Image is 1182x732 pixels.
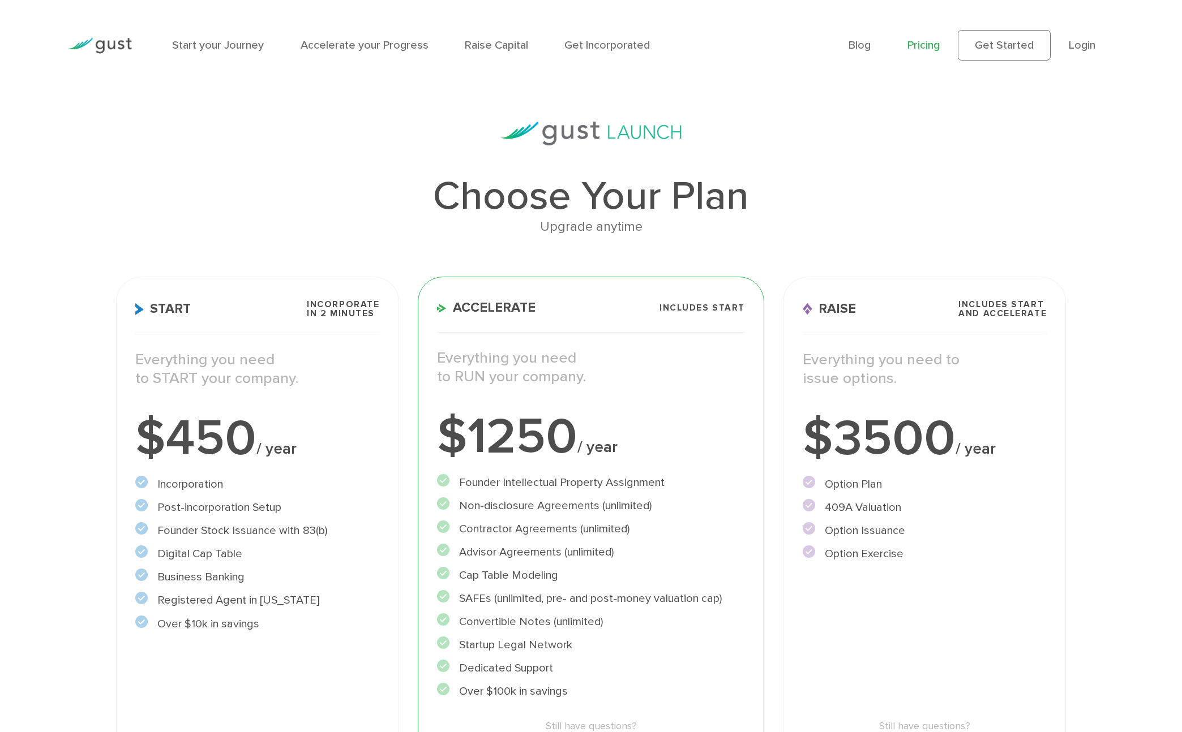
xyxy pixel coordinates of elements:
[135,592,379,609] li: Registered Agent in [US_STATE]
[437,544,745,561] li: Advisor Agreements (unlimited)
[803,545,1047,562] li: Option Exercise
[437,590,745,607] li: SAFEs (unlimited, pre- and post-money valuation cap)
[437,613,745,630] li: Convertible Notes (unlimited)
[437,302,536,315] span: Accelerate
[437,683,745,700] li: Over $100k in savings
[437,497,745,514] li: Non-disclosure Agreements (unlimited)
[803,303,856,316] span: Raise
[577,438,618,457] span: / year
[958,30,1051,60] a: Get Started
[135,522,379,539] li: Founder Stock Issuance with 83(b)
[135,476,379,493] li: Incorporation
[564,38,650,52] a: Get Incorporated
[803,522,1047,539] li: Option Issuance
[659,304,745,313] span: Includes START
[116,216,1067,237] div: Upgrade anytime
[907,38,940,52] a: Pricing
[437,520,745,537] li: Contractor Agreements (unlimited)
[135,615,379,632] li: Over $10k in savings
[803,413,1047,463] div: $3500
[135,303,144,315] img: Start Icon X2
[135,499,379,516] li: Post-incorporation Setup
[465,38,528,52] a: Raise Capital
[135,569,379,585] li: Business Banking
[500,122,682,145] img: gust-launch-logos.svg
[803,303,812,315] img: Raise Icon
[307,300,379,318] span: Incorporate in 2 Minutes
[68,38,132,53] img: Gust Logo
[172,38,264,52] a: Start your Journey
[1069,38,1095,52] a: Login
[437,348,745,386] p: Everything you need to RUN your company.
[437,567,745,584] li: Cap Table Modeling
[803,499,1047,516] li: 409A Valuation
[849,38,871,52] a: Blog
[135,413,379,463] div: $450
[803,476,1047,493] li: Option Plan
[803,350,1047,388] p: Everything you need to issue options.
[437,636,745,653] li: Startup Legal Network
[116,176,1067,216] h1: Choose Your Plan
[135,545,379,562] li: Digital Cap Table
[135,303,191,316] span: Start
[956,440,996,458] span: / year
[437,411,745,462] div: $1250
[135,350,379,388] p: Everything you need to START your company.
[437,304,447,313] img: Accelerate Icon
[958,300,1047,318] span: Includes START and ACCELERATE
[301,38,429,52] a: Accelerate your Progress
[437,660,745,677] li: Dedicated Support
[256,440,297,458] span: / year
[437,474,745,491] li: Founder Intellectual Property Assignment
